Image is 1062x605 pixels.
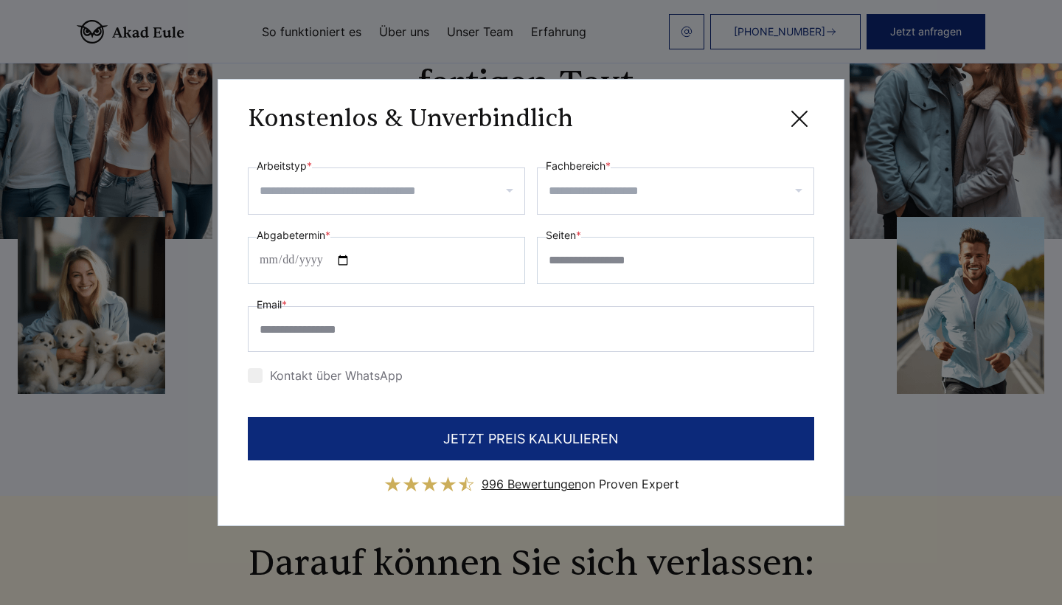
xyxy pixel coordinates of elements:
span: 996 Bewertungen [482,477,581,491]
div: on Proven Expert [482,472,679,496]
h3: Konstenlos & Unverbindlich [248,104,573,134]
label: Email [257,296,287,314]
button: JETZT PREIS KALKULIEREN [248,417,814,460]
label: Seiten [546,227,581,244]
label: Abgabetermin [257,227,330,244]
label: Arbeitstyp [257,157,312,175]
label: Fachbereich [546,157,611,175]
label: Kontakt über WhatsApp [248,368,403,383]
